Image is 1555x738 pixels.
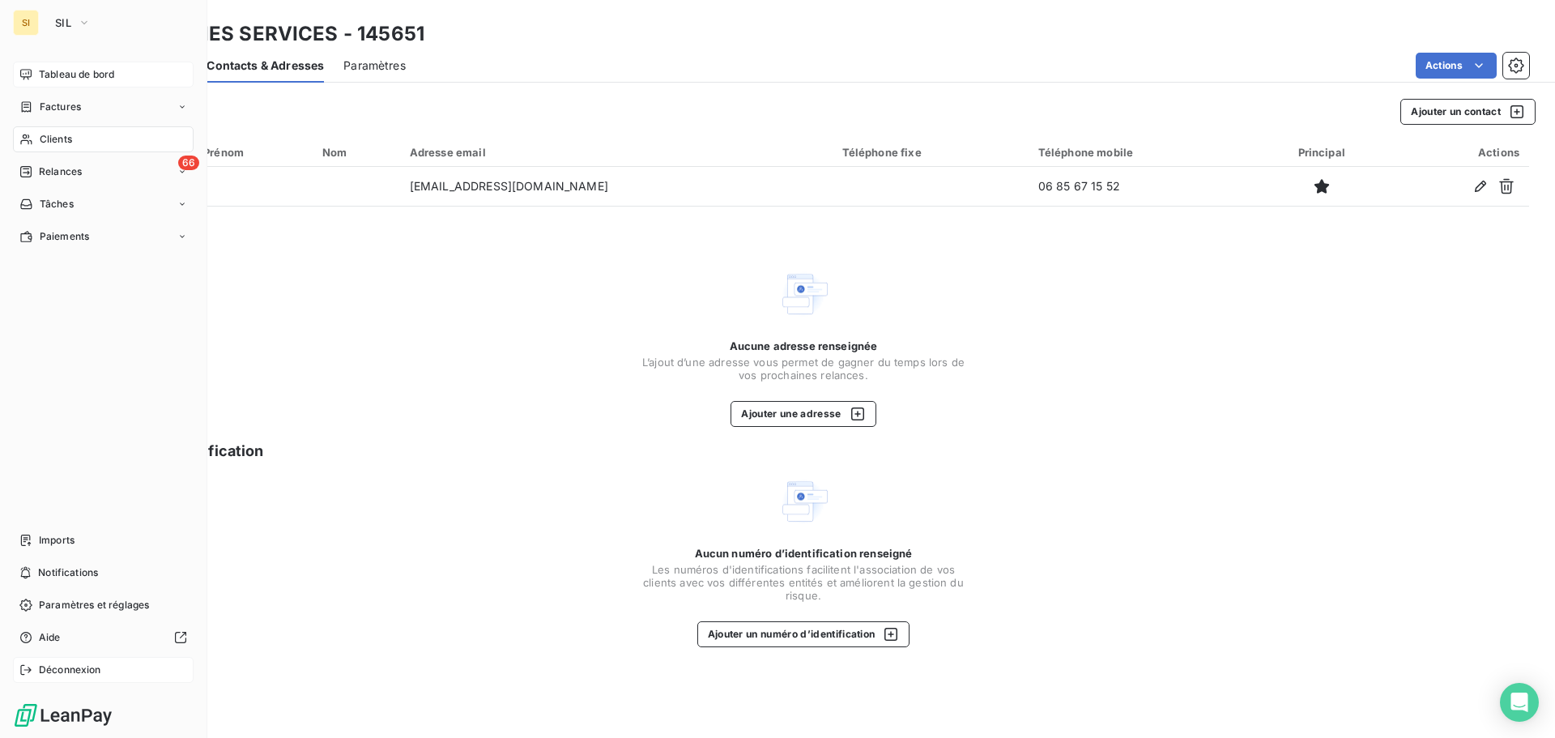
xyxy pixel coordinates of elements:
[13,702,113,728] img: Logo LeanPay
[641,356,965,382] span: L’ajout d’une adresse vous permet de gagner du temps lors de vos prochaines relances.
[207,58,324,74] span: Contacts & Adresses
[143,19,424,49] h3: VOIERIES SERVICES - 145651
[13,625,194,651] a: Aide
[1400,99,1536,125] button: Ajouter un contact
[730,339,878,352] span: Aucune adresse renseignée
[731,401,875,427] button: Ajouter une adresse
[39,533,75,548] span: Imports
[55,16,71,29] span: SIL
[1265,146,1378,159] div: Principal
[695,547,913,560] span: Aucun numéro d’identification renseigné
[1500,683,1539,722] div: Open Intercom Messenger
[39,598,149,612] span: Paramètres et réglages
[40,229,89,244] span: Paiements
[1038,146,1246,159] div: Téléphone mobile
[40,197,74,211] span: Tâches
[410,146,823,159] div: Adresse email
[40,132,72,147] span: Clients
[203,146,303,159] div: Prénom
[1416,53,1497,79] button: Actions
[178,156,199,170] span: 66
[13,10,39,36] div: SI
[641,563,965,602] span: Les numéros d'identifications facilitent l'association de vos clients avec vos différentes entité...
[400,167,833,206] td: [EMAIL_ADDRESS][DOMAIN_NAME]
[39,663,101,677] span: Déconnexion
[39,630,61,645] span: Aide
[842,146,1019,159] div: Téléphone fixe
[39,164,82,179] span: Relances
[1397,146,1519,159] div: Actions
[1029,167,1255,206] td: 06 85 67 15 52
[38,565,98,580] span: Notifications
[777,476,829,527] img: Empty state
[343,58,406,74] span: Paramètres
[39,67,114,82] span: Tableau de bord
[322,146,390,159] div: Nom
[697,621,910,647] button: Ajouter un numéro d’identification
[40,100,81,114] span: Factures
[777,268,829,320] img: Empty state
